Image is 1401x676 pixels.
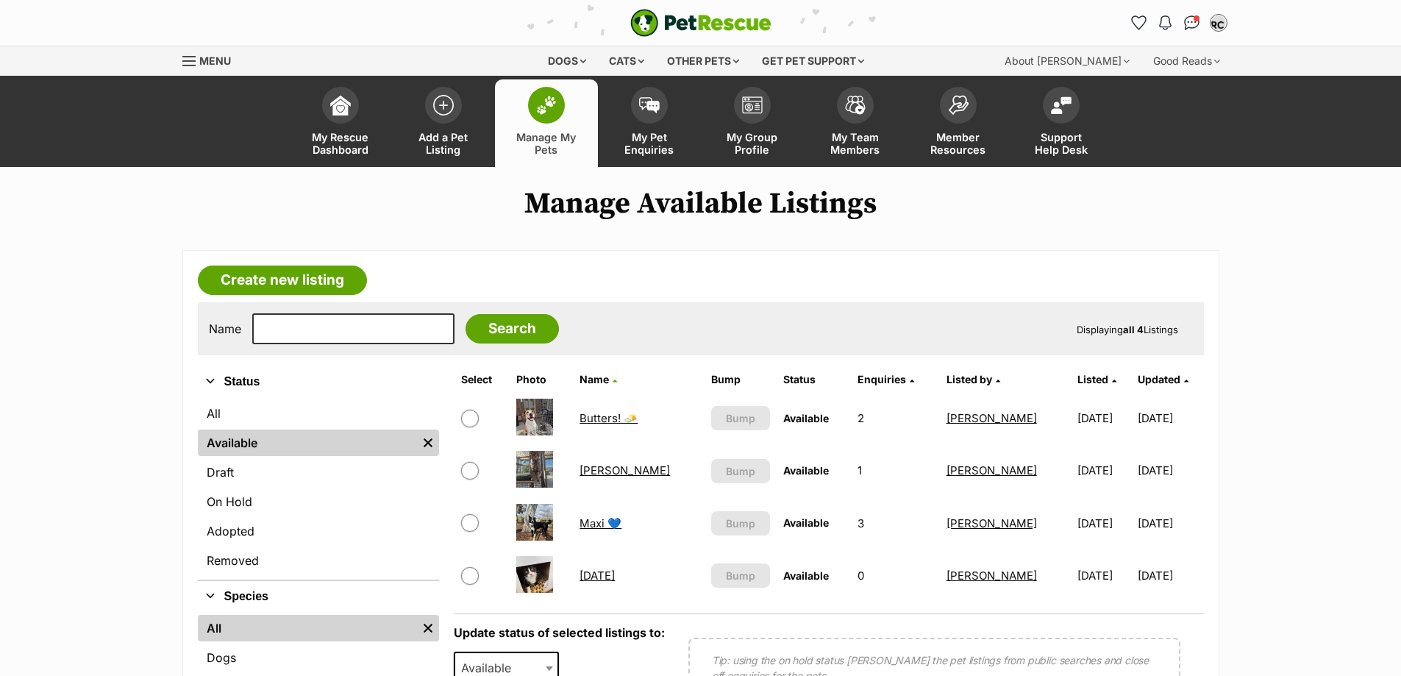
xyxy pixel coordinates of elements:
[1072,445,1136,496] td: [DATE]
[198,547,439,574] a: Removed
[510,368,572,391] th: Photo
[726,463,755,479] span: Bump
[705,368,777,391] th: Bump
[599,46,655,76] div: Cats
[783,516,829,529] span: Available
[630,9,771,37] a: PetRescue
[947,373,1000,385] a: Listed by
[182,46,241,73] a: Menu
[947,516,1037,530] a: [PERSON_NAME]
[580,373,617,385] a: Name
[711,459,771,483] button: Bump
[307,131,374,156] span: My Rescue Dashboard
[822,131,888,156] span: My Team Members
[1077,373,1108,385] span: Listed
[783,464,829,477] span: Available
[726,568,755,583] span: Bump
[198,430,417,456] a: Available
[657,46,749,76] div: Other pets
[1077,373,1116,385] a: Listed
[580,569,615,583] a: [DATE]
[495,79,598,167] a: Manage My Pets
[1051,96,1072,114] img: help-desk-icon-fdf02630f3aa405de69fd3d07c3f3aa587a6932b1a1747fa1d2bba05be0121f9.svg
[198,372,439,391] button: Status
[1143,46,1230,76] div: Good Reads
[538,46,596,76] div: Dogs
[711,511,771,536] button: Bump
[616,131,682,156] span: My Pet Enquiries
[198,266,367,295] a: Create new listing
[994,46,1140,76] div: About [PERSON_NAME]
[198,615,417,641] a: All
[198,397,439,580] div: Status
[198,400,439,427] a: All
[209,322,241,335] label: Name
[852,393,938,444] td: 2
[392,79,495,167] a: Add a Pet Listing
[947,373,992,385] span: Listed by
[1127,11,1230,35] ul: Account quick links
[1072,550,1136,601] td: [DATE]
[630,9,771,37] img: logo-e224e6f780fb5917bec1dbf3a21bbac754714ae5b6737aabdf751b685950b380.svg
[199,54,231,67] span: Menu
[198,459,439,485] a: Draft
[580,373,609,385] span: Name
[858,373,914,385] a: Enquiries
[1072,393,1136,444] td: [DATE]
[1138,393,1202,444] td: [DATE]
[845,96,866,115] img: team-members-icon-5396bd8760b3fe7c0b43da4ab00e1e3bb1a5d9ba89233759b79545d2d3fc5d0d.svg
[455,368,510,391] th: Select
[804,79,907,167] a: My Team Members
[858,373,906,385] span: translation missing: en.admin.listings.index.attributes.enquiries
[701,79,804,167] a: My Group Profile
[1207,11,1230,35] button: My account
[198,488,439,515] a: On Hold
[719,131,785,156] span: My Group Profile
[752,46,874,76] div: Get pet support
[742,96,763,114] img: group-profile-icon-3fa3cf56718a62981997c0bc7e787c4b2cf8bcc04b72c1350f741eb67cf2f40e.svg
[1138,498,1202,549] td: [DATE]
[907,79,1010,167] a: Member Resources
[433,95,454,115] img: add-pet-listing-icon-0afa8454b4691262ce3f59096e99ab1cd57d4a30225e0717b998d2c9b9846f56.svg
[330,95,351,115] img: dashboard-icon-eb2f2d2d3e046f16d808141f083e7271f6b2e854fb5c12c21221c1fb7104beca.svg
[1127,11,1151,35] a: Favourites
[1138,373,1180,385] span: Updated
[947,463,1037,477] a: [PERSON_NAME]
[417,615,439,641] a: Remove filter
[454,625,665,640] label: Update status of selected listings to:
[466,314,559,344] input: Search
[410,131,477,156] span: Add a Pet Listing
[726,516,755,531] span: Bump
[947,569,1037,583] a: [PERSON_NAME]
[536,96,557,115] img: manage-my-pets-icon-02211641906a0b7f246fdf0571729dbe1e7629f14944591b6c1af311fb30b64b.svg
[1184,15,1199,30] img: chat-41dd97257d64d25036548639549fe6c8038ab92f7586957e7f3b1b290dea8141.svg
[1138,550,1202,601] td: [DATE]
[598,79,701,167] a: My Pet Enquiries
[1138,373,1188,385] a: Updated
[726,410,755,426] span: Bump
[639,97,660,113] img: pet-enquiries-icon-7e3ad2cf08bfb03b45e93fb7055b45f3efa6380592205ae92323e6603595dc1f.svg
[1180,11,1204,35] a: Conversations
[947,411,1037,425] a: [PERSON_NAME]
[783,412,829,424] span: Available
[1028,131,1094,156] span: Support Help Desk
[777,368,850,391] th: Status
[783,569,829,582] span: Available
[198,644,439,671] a: Dogs
[711,406,771,430] button: Bump
[198,587,439,606] button: Species
[1123,324,1144,335] strong: all 4
[1159,15,1171,30] img: notifications-46538b983faf8c2785f20acdc204bb7945ddae34d4c08c2a6579f10ce5e182be.svg
[289,79,392,167] a: My Rescue Dashboard
[580,463,670,477] a: [PERSON_NAME]
[852,498,938,549] td: 3
[711,563,771,588] button: Bump
[198,518,439,544] a: Adopted
[925,131,991,156] span: Member Resources
[1072,498,1136,549] td: [DATE]
[580,516,621,530] a: Maxi 💙
[580,411,638,425] a: Butters! 🧈
[852,445,938,496] td: 1
[948,95,969,115] img: member-resources-icon-8e73f808a243e03378d46382f2149f9095a855e16c252ad45f914b54edf8863c.svg
[1010,79,1113,167] a: Support Help Desk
